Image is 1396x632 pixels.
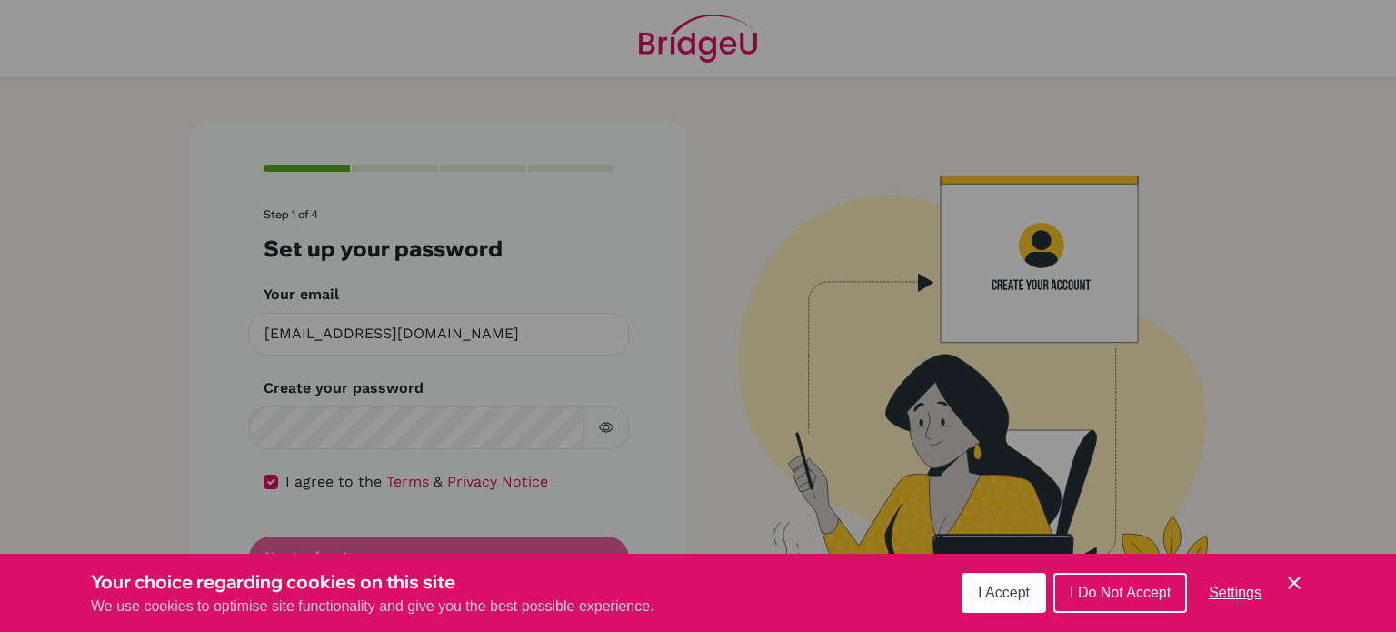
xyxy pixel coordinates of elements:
button: I Do Not Accept [1053,573,1187,613]
button: I Accept [962,573,1046,613]
span: Settings [1209,585,1261,600]
button: Save and close [1283,572,1305,594]
p: We use cookies to optimise site functionality and give you the best possible experience. [91,596,654,617]
span: I Do Not Accept [1070,585,1171,600]
h3: Your choice regarding cookies on this site [91,568,654,596]
span: I Accept [978,585,1030,600]
button: Settings [1194,575,1276,611]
